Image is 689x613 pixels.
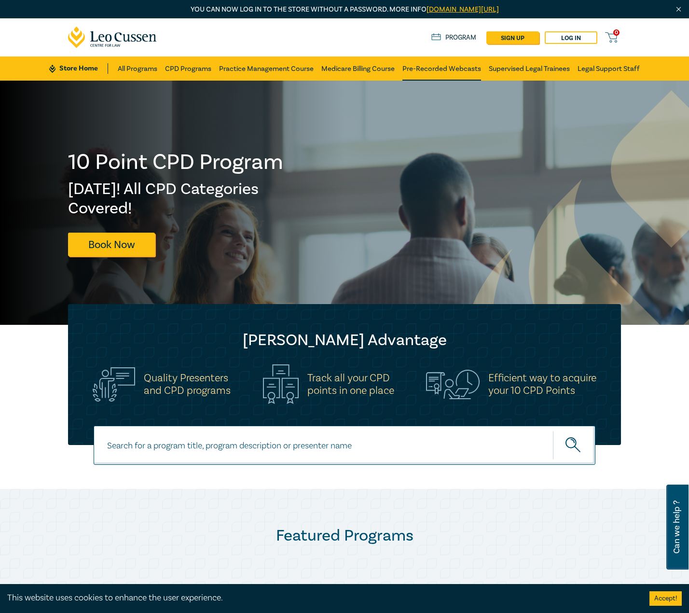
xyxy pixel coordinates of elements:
[93,367,135,402] img: Quality Presenters<br>and CPD programs
[307,372,394,397] h5: Track all your CPD points in one place
[219,56,314,81] a: Practice Management Course
[578,56,640,81] a: Legal Support Staff
[545,31,597,44] a: Log in
[94,426,595,465] input: Search for a program title, program description or presenter name
[402,56,481,81] a: Pre-Recorded Webcasts
[488,372,596,397] h5: Efficient way to acquire your 10 CPD Points
[87,331,602,350] h2: [PERSON_NAME] Advantage
[613,29,620,36] span: 0
[431,32,476,43] a: Program
[49,63,108,74] a: Store Home
[165,56,211,81] a: CPD Programs
[426,370,480,399] img: Efficient way to acquire<br>your 10 CPD Points
[68,233,155,256] a: Book Now
[672,490,681,564] span: Can we help ?
[675,5,683,14] img: Close
[489,56,570,81] a: Supervised Legal Trainees
[144,372,231,397] h5: Quality Presenters and CPD programs
[68,180,284,218] h2: [DATE]! All CPD Categories Covered!
[486,31,539,44] a: sign up
[68,4,621,15] p: You can now log in to the store without a password. More info
[68,526,621,545] h2: Featured Programs
[649,591,682,606] button: Accept cookies
[427,5,499,14] a: [DOMAIN_NAME][URL]
[68,150,284,175] h1: 10 Point CPD Program
[7,592,635,604] div: This website uses cookies to enhance the user experience.
[321,56,395,81] a: Medicare Billing Course
[118,56,157,81] a: All Programs
[263,364,299,404] img: Track all your CPD<br>points in one place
